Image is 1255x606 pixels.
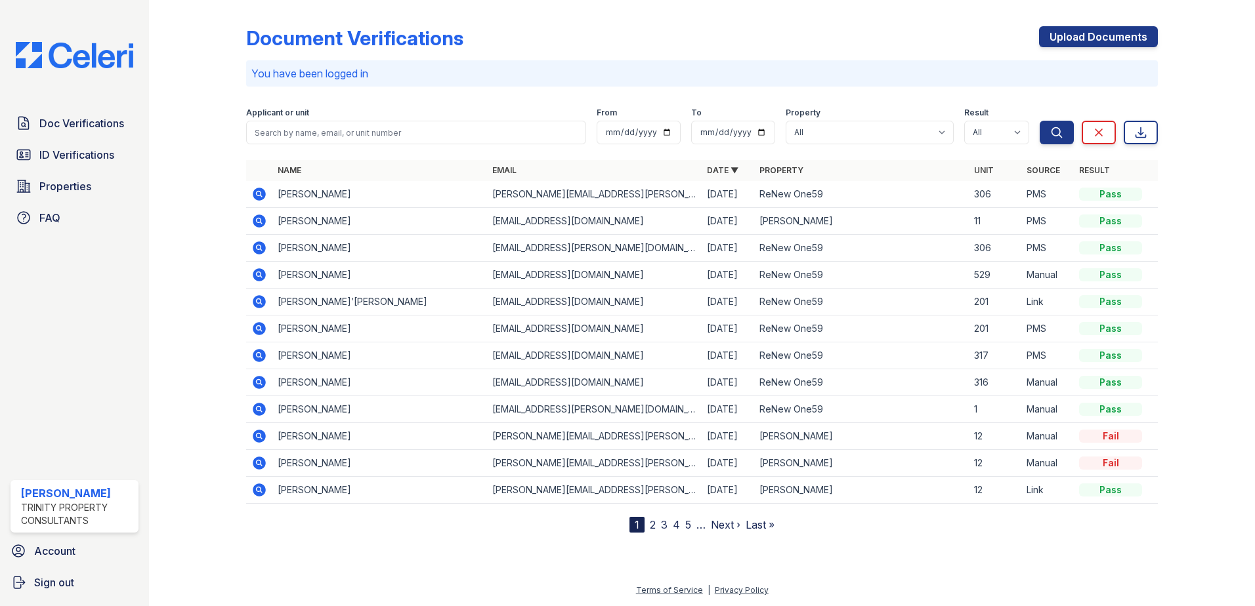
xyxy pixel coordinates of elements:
a: Account [5,538,144,564]
div: | [708,585,710,595]
div: Document Verifications [246,26,463,50]
td: ReNew One59 [754,342,969,369]
img: CE_Logo_Blue-a8612792a0a2168367f1c8372b55b34899dd931a85d93a1a3d3e32e68fde9ad4.png [5,42,144,68]
td: Manual [1021,423,1074,450]
td: [PERSON_NAME][EMAIL_ADDRESS][PERSON_NAME][DOMAIN_NAME] [487,477,702,504]
div: Trinity Property Consultants [21,501,133,527]
a: Unit [974,165,994,175]
td: [DATE] [702,477,754,504]
a: Next › [711,518,740,531]
td: [EMAIL_ADDRESS][DOMAIN_NAME] [487,262,702,289]
div: Pass [1079,241,1142,254]
a: 2 [650,518,656,531]
td: 1 [969,396,1021,423]
td: 11 [969,208,1021,235]
td: [EMAIL_ADDRESS][DOMAIN_NAME] [487,342,702,369]
a: Properties [11,173,138,199]
div: Fail [1079,456,1142,470]
td: [DATE] [702,450,754,477]
div: Pass [1079,403,1142,416]
td: [PERSON_NAME] [272,342,487,369]
td: ReNew One59 [754,181,969,208]
td: 201 [969,289,1021,315]
a: Sign out [5,569,144,596]
td: [DATE] [702,235,754,262]
span: Sign out [34,575,74,590]
td: 12 [969,450,1021,477]
td: Link [1021,477,1074,504]
label: To [691,108,702,118]
td: [DATE] [702,289,754,315]
a: Property [759,165,803,175]
input: Search by name, email, or unit number [246,121,586,144]
td: 529 [969,262,1021,289]
td: PMS [1021,315,1074,342]
td: [PERSON_NAME] [272,477,487,504]
td: [PERSON_NAME]’[PERSON_NAME] [272,289,487,315]
a: Upload Documents [1039,26,1158,47]
a: Source [1027,165,1060,175]
label: Property [786,108,820,118]
td: [DATE] [702,369,754,396]
label: Applicant or unit [246,108,309,118]
td: [PERSON_NAME] [272,315,487,342]
td: [PERSON_NAME] [754,450,969,477]
a: Privacy Policy [715,585,769,595]
td: [DATE] [702,423,754,450]
a: Date ▼ [707,165,738,175]
td: Manual [1021,450,1074,477]
td: [PERSON_NAME] [272,423,487,450]
div: Pass [1079,268,1142,281]
td: Manual [1021,369,1074,396]
div: Pass [1079,349,1142,362]
td: [PERSON_NAME] [272,208,487,235]
p: You have been logged in [251,66,1153,81]
td: 317 [969,342,1021,369]
td: 201 [969,315,1021,342]
td: [PERSON_NAME] [272,396,487,423]
td: PMS [1021,342,1074,369]
td: ReNew One59 [754,369,969,396]
td: [EMAIL_ADDRESS][DOMAIN_NAME] [487,208,702,235]
a: Last » [746,518,775,531]
span: Account [34,543,75,559]
td: [PERSON_NAME] [272,235,487,262]
div: Pass [1079,188,1142,201]
a: Terms of Service [636,585,703,595]
div: Pass [1079,214,1142,228]
a: FAQ [11,205,138,231]
td: PMS [1021,181,1074,208]
td: [EMAIL_ADDRESS][DOMAIN_NAME] [487,289,702,315]
td: [PERSON_NAME] [272,369,487,396]
td: [PERSON_NAME] [272,181,487,208]
td: [DATE] [702,262,754,289]
td: ReNew One59 [754,315,969,342]
td: 316 [969,369,1021,396]
td: 12 [969,477,1021,504]
div: 1 [629,517,645,533]
label: From [597,108,617,118]
td: Link [1021,289,1074,315]
td: [DATE] [702,181,754,208]
td: [EMAIL_ADDRESS][PERSON_NAME][DOMAIN_NAME] [487,235,702,262]
td: [DATE] [702,208,754,235]
span: ID Verifications [39,147,114,163]
div: Pass [1079,376,1142,389]
td: [EMAIL_ADDRESS][DOMAIN_NAME] [487,369,702,396]
td: [EMAIL_ADDRESS][DOMAIN_NAME] [487,315,702,342]
div: Fail [1079,430,1142,443]
td: PMS [1021,235,1074,262]
td: [PERSON_NAME][EMAIL_ADDRESS][PERSON_NAME][DOMAIN_NAME] [487,181,702,208]
td: [PERSON_NAME] [754,423,969,450]
td: [PERSON_NAME] [754,477,969,504]
a: 4 [673,518,680,531]
a: Doc Verifications [11,110,138,136]
td: 306 [969,181,1021,208]
td: [DATE] [702,315,754,342]
td: [PERSON_NAME] [272,450,487,477]
span: Doc Verifications [39,115,124,131]
td: ReNew One59 [754,396,969,423]
span: Properties [39,178,91,194]
label: Result [964,108,989,118]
